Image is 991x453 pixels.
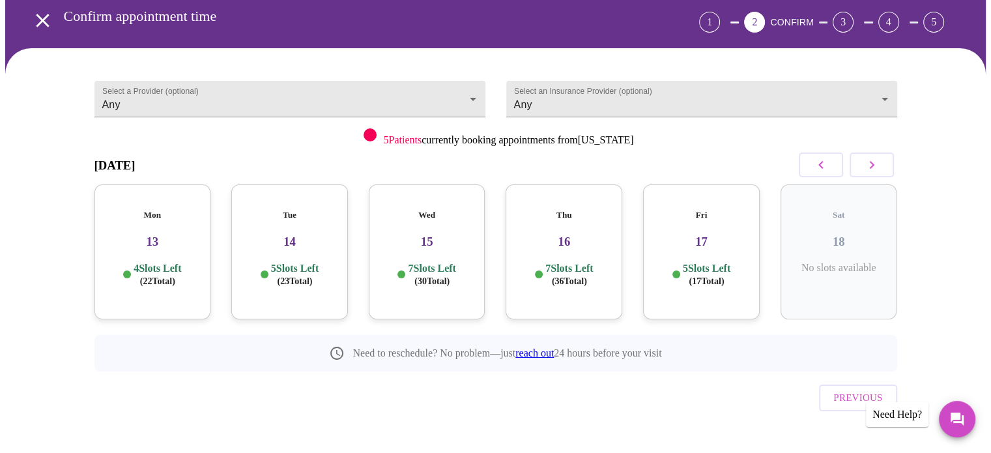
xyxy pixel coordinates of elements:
h3: 13 [105,235,201,249]
h3: 14 [242,235,338,249]
h3: [DATE] [94,158,136,173]
span: Previous [833,389,882,406]
span: ( 30 Total) [414,276,450,286]
div: 2 [744,12,765,33]
h5: Wed [379,210,475,220]
button: Previous [819,385,897,411]
h3: 16 [516,235,612,249]
div: Any [94,81,485,117]
span: ( 36 Total) [552,276,587,286]
span: ( 22 Total) [140,276,175,286]
h3: 15 [379,235,475,249]
p: 7 Slots Left [408,262,455,287]
span: CONFIRM [770,17,813,27]
p: Need to reschedule? No problem—just 24 hours before your visit [352,347,661,359]
h5: Tue [242,210,338,220]
div: Need Help? [866,402,928,427]
p: currently booking appointments from [US_STATE] [383,134,633,146]
p: 5 Slots Left [271,262,319,287]
h3: Confirm appointment time [64,8,627,25]
div: 5 [923,12,944,33]
p: 4 Slots Left [134,262,181,287]
span: ( 17 Total) [689,276,724,286]
p: No slots available [791,262,887,274]
p: 5 Slots Left [683,262,730,287]
h5: Thu [516,210,612,220]
div: Any [506,81,897,117]
p: 7 Slots Left [545,262,593,287]
div: 1 [699,12,720,33]
span: ( 23 Total) [278,276,313,286]
button: Messages [939,401,975,437]
button: open drawer [23,1,62,40]
span: 5 Patients [383,134,422,145]
div: 3 [833,12,854,33]
h5: Sat [791,210,887,220]
h5: Fri [653,210,749,220]
h3: 18 [791,235,887,249]
h5: Mon [105,210,201,220]
a: reach out [515,347,554,358]
div: 4 [878,12,899,33]
h3: 17 [653,235,749,249]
